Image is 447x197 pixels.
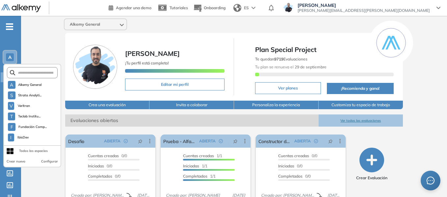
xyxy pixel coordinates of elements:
[193,1,225,15] button: Onboarding
[1,4,41,12] img: Logo
[125,61,169,65] span: ¡Tu perfil está completo!
[244,5,249,11] span: ES
[6,26,13,27] i: -
[356,148,387,181] button: Crear Evaluación
[170,5,188,10] span: Tutoriales
[278,153,317,158] span: 0/0
[274,57,283,62] b: 9719
[41,159,58,164] button: Configurar
[88,174,120,179] span: 0/0
[149,101,234,109] button: Invita a colaborar
[298,3,430,8] span: [PERSON_NAME]
[10,103,13,109] span: V
[294,64,327,69] b: 29 de septiembre
[233,4,241,12] img: world
[319,101,403,109] button: Customiza tu espacio de trabajo
[138,138,143,144] span: pushpin
[328,138,333,144] span: pushpin
[251,7,255,9] img: arrow
[73,45,117,89] img: Foto de perfil
[278,174,311,179] span: 0/0
[204,5,225,10] span: Onboarding
[18,114,41,119] span: Teclab Institu...
[183,153,222,158] span: 1/1
[278,174,302,179] span: Completados
[68,135,84,148] a: Desafio
[109,3,151,11] a: Agendar una demo
[298,8,430,13] span: [PERSON_NAME][EMAIL_ADDRESS][PERSON_NAME][DOMAIN_NAME]
[70,22,100,27] span: Alkemy General
[18,93,42,98] span: Strata Analyti...
[323,136,338,146] button: pushpin
[88,163,104,168] span: Iniciadas
[233,138,238,144] span: pushpin
[278,153,309,158] span: Cuentas creadas
[65,101,150,109] button: Crea una evaluación
[356,175,387,181] span: Crear Evaluación
[294,138,311,144] span: ABIERTA
[234,101,319,109] button: Personaliza la experiencia
[125,49,180,58] span: [PERSON_NAME]
[8,55,12,60] span: A
[199,138,216,144] span: ABIERTA
[7,159,25,164] button: Crear nuevo
[65,114,319,127] span: Evaluaciones abiertas
[183,174,216,179] span: 1/1
[278,163,302,168] span: 0/0
[228,136,243,146] button: pushpin
[327,83,394,94] button: ¡Recomienda y gana!
[255,82,321,94] button: Ver planes
[10,93,13,98] span: S
[124,139,128,143] span: check-circle
[163,135,197,148] a: Prueba - AlfaPeople - Sofi
[18,82,42,87] span: Alkemy General
[183,163,199,168] span: Iniciadas
[88,163,112,168] span: 0/0
[10,82,13,87] span: A
[183,174,207,179] span: Completados
[278,163,294,168] span: Iniciadas
[18,124,47,130] span: Fundación Comp...
[125,79,225,90] button: Editar mi perfil
[219,139,223,143] span: check-circle
[319,114,403,127] button: Ver todas las evaluaciones
[88,174,112,179] span: Completados
[314,139,318,143] span: check-circle
[104,138,120,144] span: ABIERTA
[88,153,119,158] span: Cuentas creadas
[88,153,127,158] span: 0/0
[183,163,207,168] span: 1/1
[183,153,214,158] span: Cuentas creadas
[258,135,292,148] a: Constructor de terreno
[255,57,307,62] span: Te quedan Evaluaciones
[255,45,394,55] span: Plan Special Project
[10,114,13,119] span: T
[19,148,48,154] div: Todos los espacios
[427,177,434,185] span: message
[17,135,30,140] span: IbisDev
[116,5,151,10] span: Agendar una demo
[10,135,12,140] span: I
[255,64,327,69] span: Tu plan se renueva el
[11,124,13,130] span: F
[17,103,31,109] span: Veritran
[133,136,147,146] button: pushpin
